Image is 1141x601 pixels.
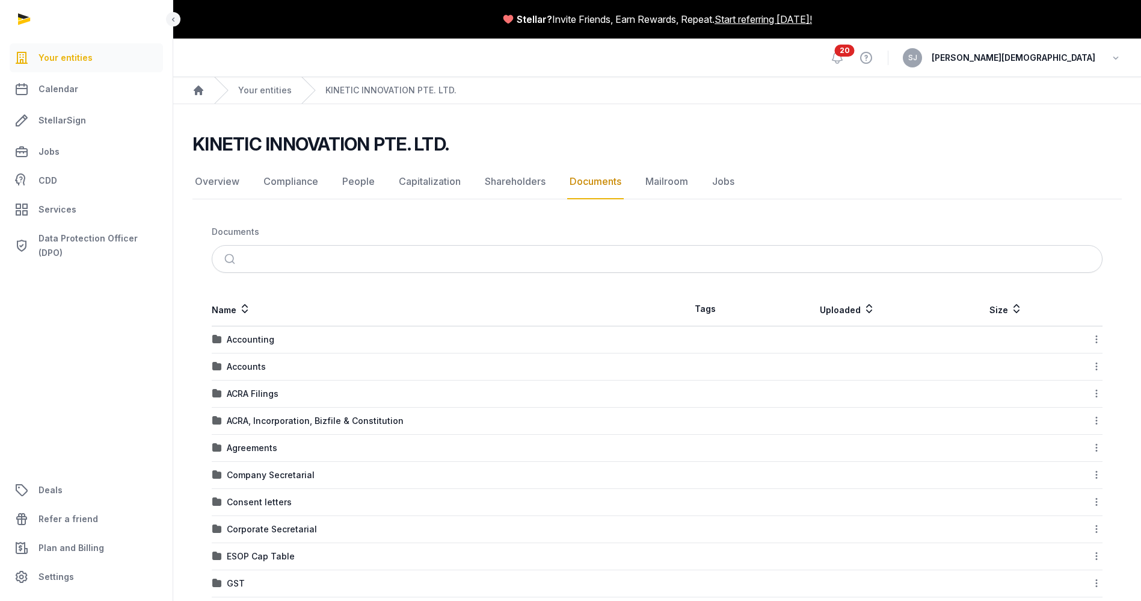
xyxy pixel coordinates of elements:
[212,292,657,326] th: Name
[38,512,98,526] span: Refer a friend
[10,226,163,265] a: Data Protection Officer (DPO)
[753,292,941,326] th: Uploaded
[10,562,163,591] a: Settings
[396,164,463,199] a: Capitalization
[227,388,278,400] div: ACRA Filings
[10,505,163,534] a: Refer a friend
[212,497,222,507] img: folder.svg
[835,45,855,57] span: 20
[261,164,321,199] a: Compliance
[932,51,1095,65] span: [PERSON_NAME][DEMOGRAPHIC_DATA]
[643,164,690,199] a: Mailroom
[212,389,222,399] img: folder.svg
[903,48,922,67] button: SJ
[38,173,57,188] span: CDD
[192,164,1122,199] nav: Tabs
[10,195,163,224] a: Services
[212,416,222,426] img: folder.svg
[212,219,1103,245] nav: Breadcrumb
[10,43,163,72] a: Your entities
[212,470,222,480] img: folder.svg
[227,496,292,508] div: Consent letters
[482,164,548,199] a: Shareholders
[38,231,158,260] span: Data Protection Officer (DPO)
[227,442,277,454] div: Agreements
[227,469,315,481] div: Company Secretarial
[212,525,222,534] img: folder.svg
[38,202,76,217] span: Services
[10,137,163,166] a: Jobs
[715,12,812,26] a: Start referring [DATE]!
[517,12,552,26] span: Stellar?
[227,361,266,373] div: Accounts
[238,84,292,96] a: Your entities
[227,334,274,346] div: Accounting
[212,579,222,588] img: folder.svg
[227,523,317,535] div: Corporate Secretarial
[217,246,245,272] button: Submit
[212,443,222,453] img: folder.svg
[38,51,93,65] span: Your entities
[227,578,245,590] div: GST
[192,133,449,155] h2: KINETIC INNOVATION PTE. LTD.
[10,106,163,135] a: StellarSign
[192,164,242,199] a: Overview
[10,534,163,562] a: Plan and Billing
[38,541,104,555] span: Plan and Billing
[227,550,295,562] div: ESOP Cap Table
[10,75,163,104] a: Calendar
[941,292,1070,326] th: Size
[924,461,1141,601] iframe: Chat Widget
[340,164,377,199] a: People
[227,415,404,427] div: ACRA, Incorporation, Bizfile & Constitution
[173,77,1141,104] nav: Breadcrumb
[10,169,163,193] a: CDD
[38,82,78,96] span: Calendar
[325,84,457,96] a: KINETIC INNOVATION PTE. LTD.
[10,476,163,505] a: Deals
[212,335,222,344] img: folder.svg
[38,570,74,584] span: Settings
[212,552,222,561] img: folder.svg
[908,54,917,61] span: SJ
[212,226,259,238] div: Documents
[38,145,60,159] span: Jobs
[212,362,222,372] img: folder.svg
[657,292,753,326] th: Tags
[38,113,86,128] span: StellarSign
[38,483,63,497] span: Deals
[567,164,624,199] a: Documents
[710,164,737,199] a: Jobs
